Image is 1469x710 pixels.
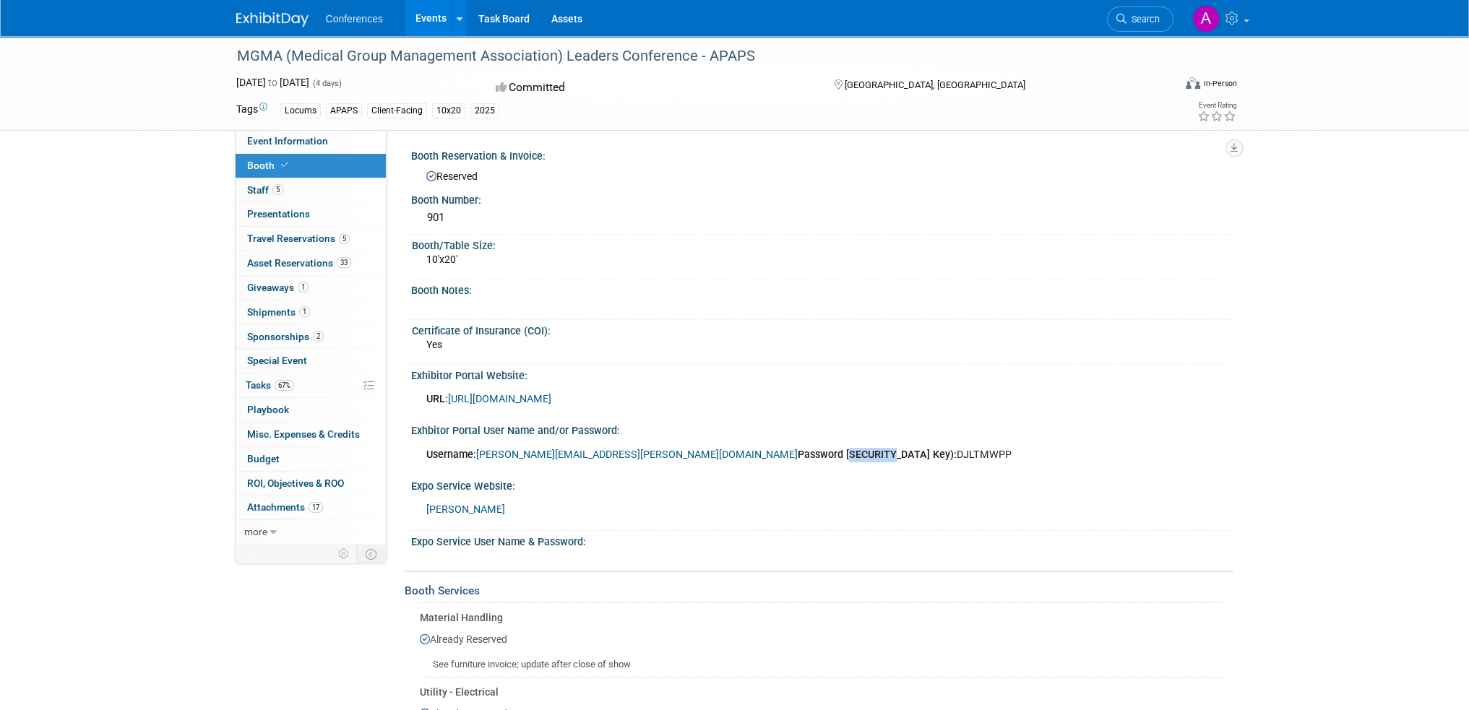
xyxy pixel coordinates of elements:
a: Tasks67% [236,373,386,397]
a: Search [1107,7,1173,32]
div: See furniture invoice; update after close of show [420,646,1223,672]
span: Special Event [247,355,307,366]
span: 67% [275,380,294,391]
span: Tasks [246,379,294,391]
a: [PERSON_NAME][EMAIL_ADDRESS][PERSON_NAME][DOMAIN_NAME] [476,449,798,461]
div: 901 [422,207,1223,229]
b: Password [SECURITY_DATA] Key): [798,449,957,461]
span: to [266,77,280,88]
a: Sponsorships2 [236,325,386,349]
span: Staff [247,184,283,196]
td: Toggle Event Tabs [356,545,386,563]
td: Tags [236,102,267,118]
div: Booth/Table Size: [412,235,1227,253]
img: Andrea Fisher [1192,5,1220,33]
div: Booth Reservation & Invoice: [411,145,1233,163]
a: Asset Reservations33 [236,251,386,275]
a: Attachments17 [236,495,386,519]
span: 5 [339,233,350,244]
div: Event Format [1088,75,1237,97]
a: Special Event [236,349,386,373]
a: Giveaways1 [236,276,386,300]
span: Booth [247,160,291,171]
b: Username: [426,449,476,461]
b: URL: [426,393,448,405]
div: Booth Number: [411,189,1233,207]
span: 5 [272,184,283,195]
div: Material Handling [420,610,1223,625]
img: Format-Inperson.png [1186,77,1200,89]
div: Exhbitor Portal User Name and/or Password: [411,420,1233,438]
div: Expo Service Website: [411,475,1233,493]
div: MGMA (Medical Group Management Association) Leaders Conference - APAPS [232,43,1152,69]
span: 1 [298,282,309,293]
div: In-Person [1202,78,1236,89]
span: Shipments [247,306,310,318]
a: Shipments1 [236,300,386,324]
span: 17 [309,502,323,513]
div: Already Reserved [420,625,1223,672]
span: more [244,526,267,537]
a: Travel Reservations5 [236,227,386,251]
img: ExhibitDay [236,12,309,27]
span: Attachments [247,501,323,513]
td: Personalize Event Tab Strip [332,545,357,563]
span: 2 [313,331,324,342]
span: Playbook [247,404,289,415]
span: Travel Reservations [247,233,350,244]
span: [GEOGRAPHIC_DATA], [GEOGRAPHIC_DATA] [845,79,1025,90]
span: 1 [299,306,310,317]
i: Booth reservation complete [281,161,288,169]
span: Giveaways [247,282,309,293]
span: Presentations [247,208,310,220]
span: 33 [337,257,351,268]
span: Misc. Expenses & Credits [247,428,360,440]
a: [URL][DOMAIN_NAME] [448,393,551,405]
div: Exhibitor Portal Website: [411,365,1233,383]
div: Booth Services [405,583,1233,599]
div: Reserved [422,165,1223,183]
div: Committed [491,75,811,100]
span: Budget [247,453,280,464]
div: Locums [280,103,321,118]
a: Event Information [236,129,386,153]
div: Utility - Electrical [420,685,1223,699]
a: [PERSON_NAME] [426,503,505,516]
span: Asset Reservations [247,257,351,269]
div: Booth Notes: [411,280,1233,298]
span: Sponsorships [247,331,324,342]
div: Certificate of Insurance (COI): [412,320,1227,338]
a: Playbook [236,398,386,422]
a: Staff5 [236,178,386,202]
div: 2025 [470,103,499,118]
div: DJLTMWPP [416,441,1073,469]
span: Conferences [326,13,383,25]
a: ROI, Objectives & ROO [236,472,386,495]
div: Client-Facing [367,103,427,118]
div: Event Rating [1197,102,1236,109]
span: Yes [426,339,442,350]
a: Misc. Expenses & Credits [236,423,386,446]
a: Budget [236,447,386,471]
span: ROI, Objectives & ROO [247,477,344,489]
div: Expo Service User Name & Password: [411,531,1233,549]
span: (4 days) [311,79,342,88]
span: Event Information [247,135,328,147]
a: Booth [236,154,386,178]
span: [DATE] [DATE] [236,77,309,88]
span: 10'x20' [426,254,457,265]
span: Search [1126,14,1160,25]
a: more [236,520,386,544]
div: APAPS [326,103,362,118]
div: 10x20 [432,103,465,118]
a: Presentations [236,202,386,226]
